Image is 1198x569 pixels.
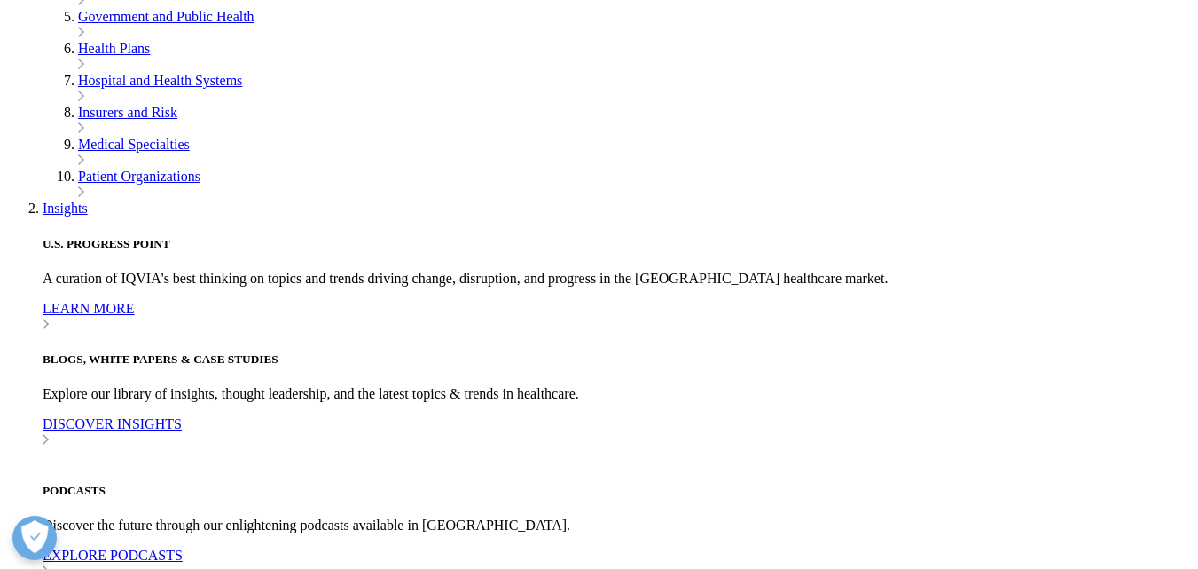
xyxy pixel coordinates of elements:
[78,9,254,24] a: Government and Public Health
[43,386,1191,402] p: Explore our library of insights, thought leadership, and the latest topics & trends in healthcare.
[43,484,1191,498] h5: PODCASTS
[43,237,1191,251] h5: U.S. PROGRESS POINT
[78,41,150,56] a: Health Plans
[43,301,1191,333] a: LEARN MORE
[78,169,200,184] a: Patient Organizations
[43,271,1191,287] p: A curation of IQVIA's best thinking on topics and trends driving change, disruption, and progress...
[12,516,57,560] button: Open Preferences
[78,105,177,120] a: Insurers and Risk
[43,518,1191,533] p: Discover the future through our enlightening podcasts available in [GEOGRAPHIC_DATA].
[43,416,1191,448] a: DISCOVER INSIGHTS
[78,73,242,88] a: Hospital and Health Systems
[78,137,190,152] a: Medical Specialties
[43,201,88,216] a: Insights
[43,352,1191,367] h5: BLOGS, WHITE PAPERS & CASE STUDIES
